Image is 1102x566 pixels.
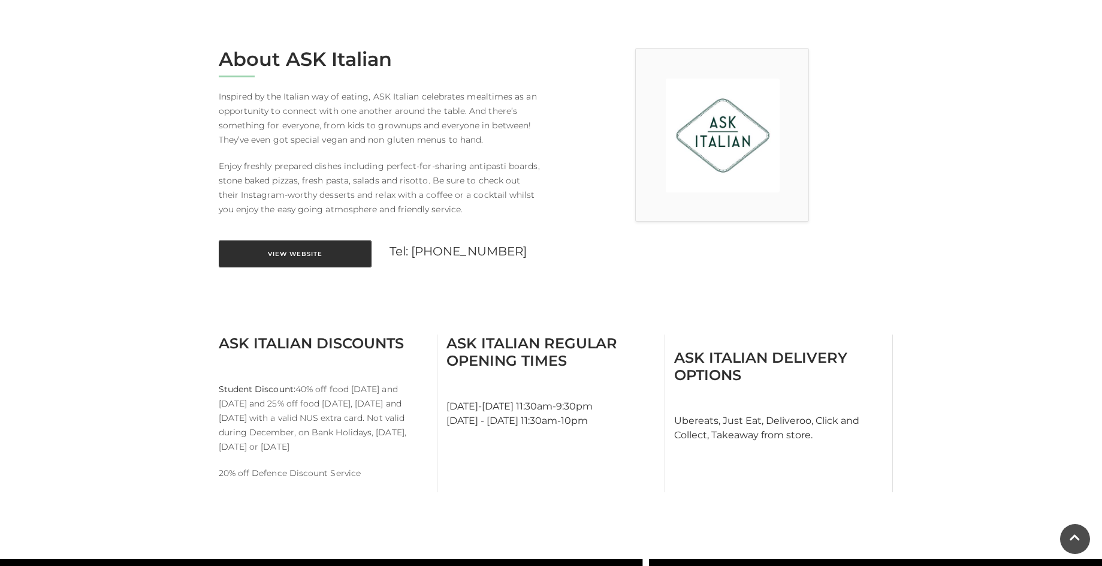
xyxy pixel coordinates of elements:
h3: ASK Italian Discounts [219,335,428,352]
strong: Student Discount: [219,384,295,395]
p: Enjoy freshly prepared dishes including perfect-for-sharing antipasti boards, stone baked pizzas,... [219,159,542,216]
a: View Website [219,240,372,267]
div: [DATE]-[DATE] 11:30am-9:30pm [DATE] - [DATE] 11:30am-10pm [437,335,665,492]
p: 40% off food [DATE] and [DATE] and 25% off food [DATE], [DATE] and [DATE] with a valid NUS extra ... [219,382,428,454]
h3: ASK Italian Regular Opening Times [446,335,656,369]
a: Tel: [PHONE_NUMBER] [390,244,527,258]
h2: About ASK Italian [219,48,542,71]
p: Inspired by the Italian way of eating, ASK Italian celebrates mealtimes as an opportunity to conn... [219,89,542,147]
p: 20% off Defence Discount Service [219,466,428,480]
div: Ubereats, Just Eat, Deliveroo, Click and Collect, Takeaway from store. [665,335,893,492]
h3: ASK Italian Delivery Options [674,349,883,384]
